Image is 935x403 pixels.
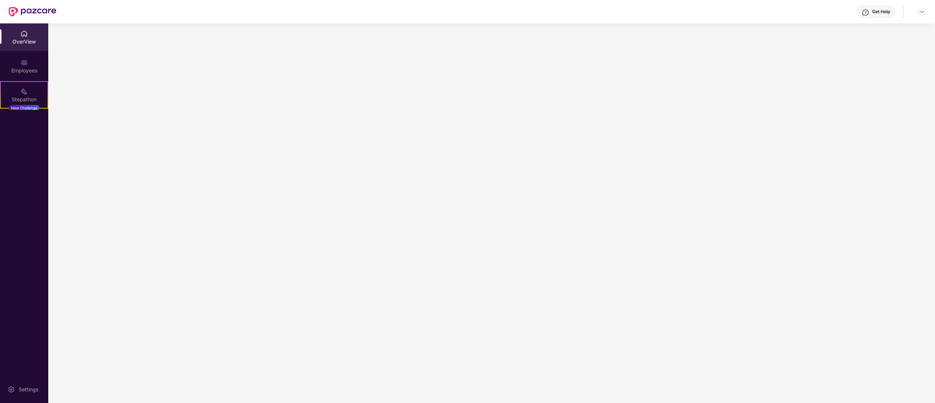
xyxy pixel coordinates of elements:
img: svg+xml;base64,PHN2ZyBpZD0iRHJvcGRvd24tMzJ4MzIiIHhtbG5zPSJodHRwOi8vd3d3LnczLm9yZy8yMDAwL3N2ZyIgd2... [919,9,925,15]
img: svg+xml;base64,PHN2ZyB4bWxucz0iaHR0cDovL3d3dy53My5vcmcvMjAwMC9zdmciIHdpZHRoPSIyMSIgaGVpZ2h0PSIyMC... [20,88,28,95]
img: svg+xml;base64,PHN2ZyBpZD0iU2V0dGluZy0yMHgyMCIgeG1sbnM9Imh0dHA6Ly93d3cudzMub3JnLzIwMDAvc3ZnIiB3aW... [8,386,15,393]
div: New Challenge [9,105,39,111]
img: svg+xml;base64,PHN2ZyBpZD0iRW1wbG95ZWVzIiB4bWxucz0iaHR0cDovL3d3dy53My5vcmcvMjAwMC9zdmciIHdpZHRoPS... [20,59,28,66]
img: svg+xml;base64,PHN2ZyBpZD0iSG9tZSIgeG1sbnM9Imh0dHA6Ly93d3cudzMub3JnLzIwMDAvc3ZnIiB3aWR0aD0iMjAiIG... [20,30,28,37]
div: Get Help [872,9,890,15]
img: New Pazcare Logo [9,7,56,16]
div: Settings [16,386,41,393]
div: Stepathon [1,96,48,103]
img: svg+xml;base64,PHN2ZyBpZD0iSGVscC0zMngzMiIgeG1sbnM9Imh0dHA6Ly93d3cudzMub3JnLzIwMDAvc3ZnIiB3aWR0aD... [862,9,869,16]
